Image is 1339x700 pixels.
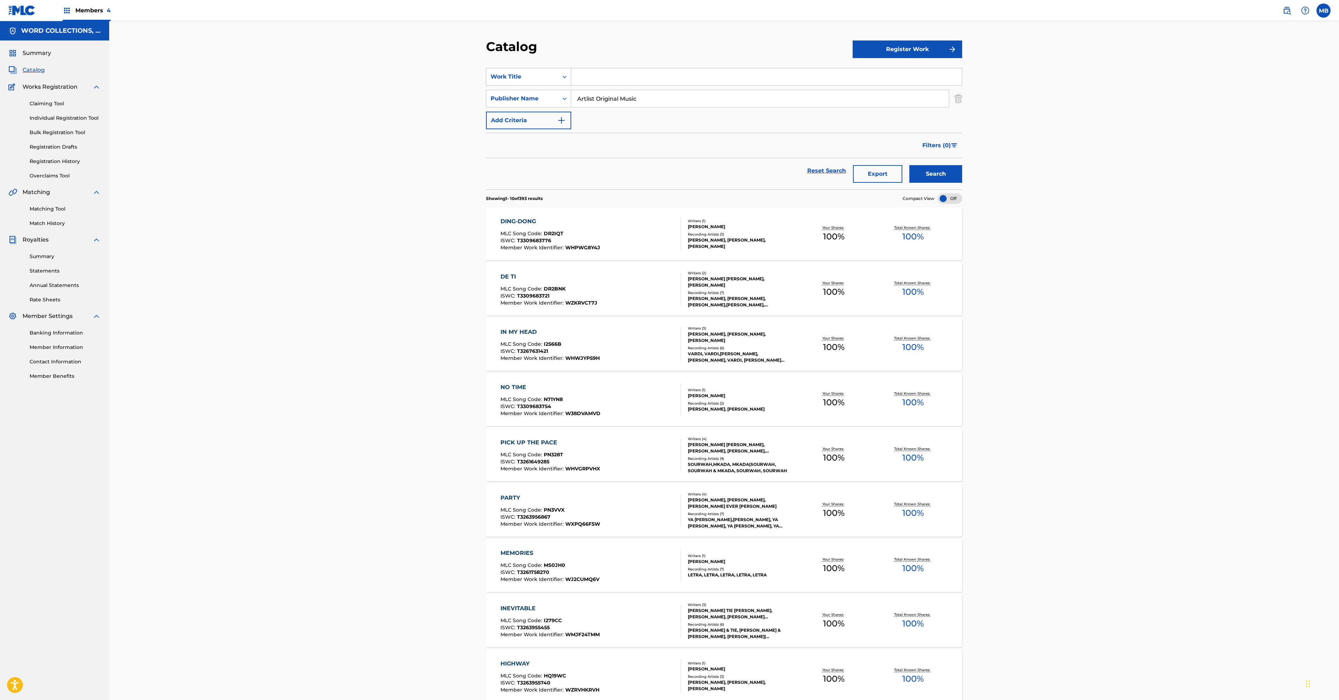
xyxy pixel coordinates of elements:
[500,514,517,520] span: ISWC :
[30,267,101,275] a: Statements
[8,5,36,15] img: MLC Logo
[894,612,932,617] p: Total Known Shares:
[565,631,600,638] span: WMJF24TMM
[954,90,962,107] img: Delete Criterion
[902,230,924,243] span: 100 %
[500,396,544,402] span: MLC Song Code :
[30,253,101,260] a: Summary
[8,312,17,320] img: Member Settings
[823,562,845,575] span: 100 %
[30,158,101,165] a: Registration History
[902,341,924,354] span: 100 %
[688,497,794,510] div: [PERSON_NAME], [PERSON_NAME], [PERSON_NAME] EVER [PERSON_NAME]
[92,188,101,196] img: expand
[30,220,101,227] a: Match History
[822,667,846,673] p: Your Shares:
[822,612,846,617] p: Your Shares:
[500,631,565,638] span: Member Work Identifier :
[909,165,962,183] button: Search
[544,562,565,568] span: MS0JH0
[517,514,550,520] span: T3263956867
[30,129,101,136] a: Bulk Registration Tool
[688,351,794,363] div: VARDI, VARDI,[PERSON_NAME], [PERSON_NAME], VARDI, [PERSON_NAME] FEAT. ADI SCOTHEQUE
[21,27,101,35] h5: WORD COLLECTIONS, INC.
[544,617,562,624] span: I279CC
[688,602,794,607] div: Writers ( 3 )
[688,517,794,529] div: YA [PERSON_NAME],[PERSON_NAME], YA [PERSON_NAME], YA [PERSON_NAME], YA [PERSON_NAME] FEAT. [PERSO...
[491,73,554,81] div: Work Title
[500,673,544,679] span: MLC Song Code :
[688,553,794,558] div: Writers ( 1 )
[823,451,845,464] span: 100 %
[517,624,550,631] span: T3263955455
[23,83,77,91] span: Works Registration
[688,674,794,679] div: Recording Artists ( 3 )
[565,687,599,693] span: WZRVHKRVH
[30,143,101,151] a: Registration Drafts
[822,225,846,230] p: Your Shares:
[688,622,794,627] div: Recording Artists ( 6 )
[894,225,932,230] p: Total Known Shares:
[500,230,544,237] span: MLC Song Code :
[894,501,932,507] p: Total Known Shares:
[500,562,544,568] span: MLC Song Code :
[107,7,111,14] span: 4
[822,391,846,396] p: Your Shares:
[951,143,957,148] img: filter
[688,572,794,578] div: LETRA, LETRA, LETRA, LETRA, LETRA
[688,558,794,565] div: [PERSON_NAME]
[500,451,544,458] span: MLC Song Code :
[30,344,101,351] a: Member Information
[822,501,846,507] p: Your Shares:
[1304,666,1339,700] iframe: Chat Widget
[688,607,794,620] div: [PERSON_NAME] TIE [PERSON_NAME], [PERSON_NAME], [PERSON_NAME] [PERSON_NAME]
[823,507,845,519] span: 100 %
[823,617,845,630] span: 100 %
[92,83,101,91] img: expand
[486,594,962,647] a: INEVITABLEMLC Song Code:I279CCISWC:T3263955455Member Work Identifier:WMJF24TMMWriters (3)[PERSON_...
[500,293,517,299] span: ISWC :
[544,230,563,237] span: DR2IQT
[688,270,794,276] div: Writers ( 2 )
[902,286,924,298] span: 100 %
[1280,4,1294,18] a: Public Search
[8,83,18,91] img: Works Registration
[822,336,846,341] p: Your Shares:
[688,295,794,308] div: [PERSON_NAME], [PERSON_NAME], [PERSON_NAME],[PERSON_NAME], [PERSON_NAME], [PERSON_NAME]
[544,286,566,292] span: DR2BNK
[486,263,962,315] a: DE TIMLC Song Code:DR2BNKISWC:T3309683721Member Work Identifier:WZKRVCT7JWriters (2)[PERSON_NAME]...
[500,576,565,582] span: Member Work Identifier :
[486,39,541,55] h2: Catalog
[688,331,794,344] div: [PERSON_NAME], [PERSON_NAME], [PERSON_NAME]
[544,673,566,679] span: HQ19WC
[500,687,565,693] span: Member Work Identifier :
[23,49,51,57] span: Summary
[894,280,932,286] p: Total Known Shares:
[688,290,794,295] div: Recording Artists ( 7 )
[486,68,962,189] form: Search Form
[688,456,794,461] div: Recording Artists ( 9 )
[902,396,924,409] span: 100 %
[500,237,517,244] span: ISWC :
[894,667,932,673] p: Total Known Shares:
[517,458,549,465] span: T3261649285
[486,429,962,481] a: PICK UP THE PACEMLC Song Code:PN328TISWC:T3261649285Member Work Identifier:WHVGRPVHXWriters (4)[P...
[688,393,794,399] div: [PERSON_NAME]
[30,373,101,380] a: Member Benefits
[822,280,846,286] p: Your Shares:
[30,172,101,180] a: Overclaims Tool
[23,312,73,320] span: Member Settings
[902,507,924,519] span: 100 %
[688,406,794,412] div: [PERSON_NAME], [PERSON_NAME]
[1319,510,1339,573] iframe: Resource Center
[30,114,101,122] a: Individual Registration Tool
[688,679,794,692] div: [PERSON_NAME], [PERSON_NAME], [PERSON_NAME]
[544,507,565,513] span: PN3VVX
[688,666,794,672] div: [PERSON_NAME]
[23,236,49,244] span: Royalties
[688,492,794,497] div: Writers ( 4 )
[1306,673,1310,694] div: Drag
[517,237,551,244] span: T3309683776
[23,188,50,196] span: Matching
[688,237,794,250] div: [PERSON_NAME], [PERSON_NAME], [PERSON_NAME]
